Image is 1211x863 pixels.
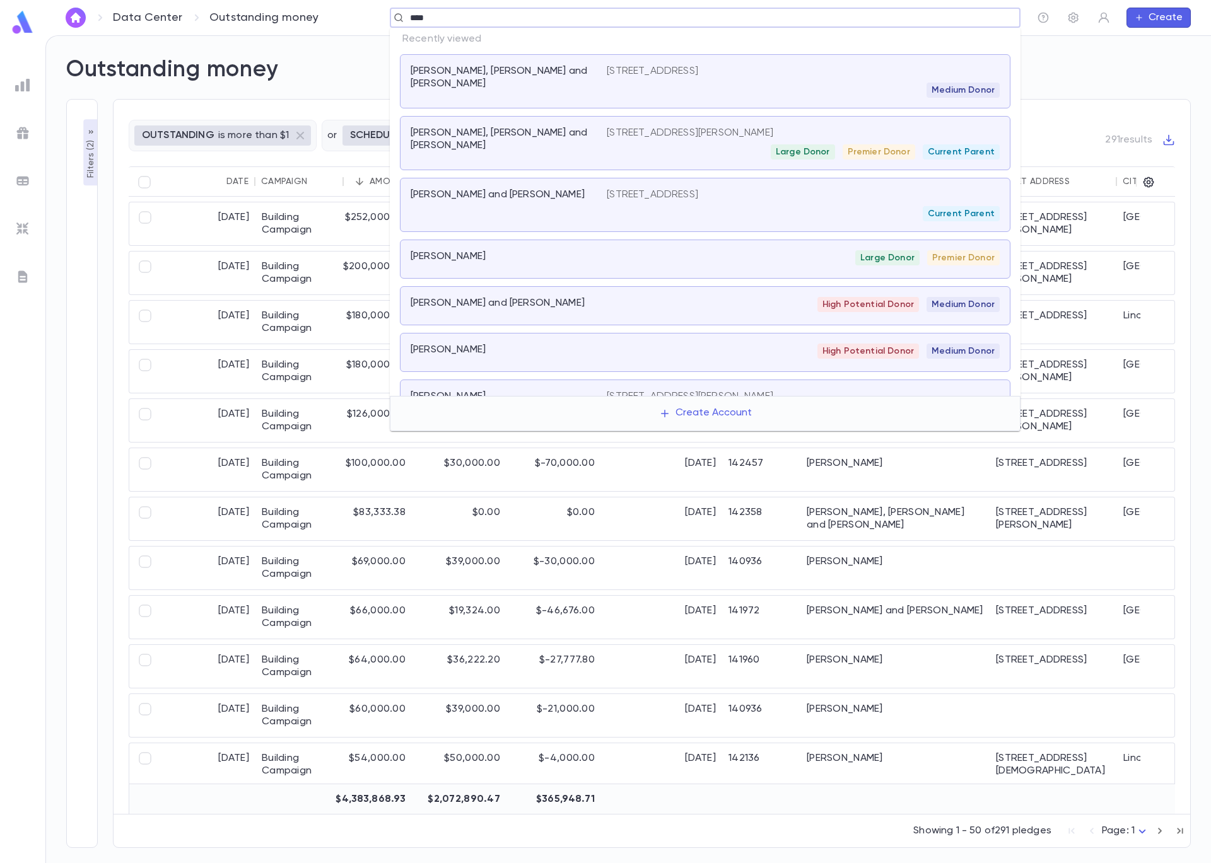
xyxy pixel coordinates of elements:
div: Building Campaign [255,645,344,688]
span: Page: 1 [1102,826,1135,836]
img: reports_grey.c525e4749d1bce6a11f5fe2a8de1b229.svg [15,78,30,93]
p: [PERSON_NAME] [411,390,486,403]
div: [PERSON_NAME] [800,448,990,491]
div: [DATE] [601,694,722,737]
p: [STREET_ADDRESS] [607,65,698,78]
p: [PERSON_NAME] [411,344,486,356]
div: 141960 [722,645,800,688]
div: Building Campaign [255,448,344,491]
div: [DATE] [161,202,255,245]
p: [PERSON_NAME], [PERSON_NAME] and [PERSON_NAME] [411,65,592,90]
div: $50,000.00 [412,743,506,786]
span: Medium Donor [927,85,1000,95]
div: Building Campaign [255,252,344,294]
div: $100,000.00 [344,448,412,491]
div: [STREET_ADDRESS] [990,596,1117,639]
button: Sort [206,171,226,192]
div: [STREET_ADDRESS] [990,301,1117,344]
div: City [1123,177,1144,187]
div: [STREET_ADDRESS][PERSON_NAME] [990,497,1117,540]
div: [STREET_ADDRESS][PERSON_NAME] [990,202,1117,245]
div: Building Campaign [255,301,344,344]
div: Building Campaign [255,497,344,540]
span: Medium Donor [927,346,1000,356]
p: Outstanding money [209,11,319,25]
div: $-27,777.80 [506,645,601,688]
div: $-70,000.00 [506,448,601,491]
div: [STREET_ADDRESS] [990,645,1117,688]
div: 140936 [722,694,800,737]
div: [STREET_ADDRESS][PERSON_NAME] [990,252,1117,294]
span: Large Donor [855,253,920,263]
p: [STREET_ADDRESS][PERSON_NAME] [607,127,773,139]
div: Building Campaign [255,350,344,393]
div: [DATE] [601,547,722,589]
div: $200,000.00 [344,252,412,294]
p: [STREET_ADDRESS] [607,188,698,201]
div: $30,000.00 [412,448,506,491]
span: Premier Donor [843,147,915,157]
div: [DATE] [161,448,255,491]
div: [DATE] [161,743,255,786]
div: [PERSON_NAME] and [PERSON_NAME] [800,596,990,639]
div: [STREET_ADDRESS][PERSON_NAME] [990,350,1117,393]
div: Building Campaign [255,694,344,737]
div: $180,000.00 [344,301,412,344]
p: or [327,129,337,142]
div: $64,000.00 [344,645,412,688]
button: Create Account [649,402,762,426]
div: $-21,000.00 [506,694,601,737]
p: Showing 1 - 50 of 291 pledges [913,825,1051,837]
div: $126,000.00 [344,399,412,442]
div: [DATE] [601,448,722,491]
div: $66,000.00 [344,596,412,639]
div: $19,324.00 [412,596,506,639]
div: $-46,676.00 [506,596,601,639]
div: [PERSON_NAME], [PERSON_NAME] and [PERSON_NAME] [800,497,990,540]
div: $39,000.00 [412,694,506,737]
h2: Outstanding money [66,56,278,84]
p: Recently viewed [390,28,1021,50]
div: Campaign [261,177,307,187]
div: [DATE] [161,547,255,589]
img: campaigns_grey.99e729a5f7ee94e3726e6486bddda8f1.svg [15,125,30,141]
p: SCHEDULED PAYMENTS [350,129,462,142]
div: [DATE] [161,596,255,639]
span: High Potential Donor [817,299,919,310]
div: $180,000.00 [344,350,412,393]
div: [DATE] [601,645,722,688]
span: High Potential Donor [817,346,919,356]
button: Create [1126,8,1191,28]
div: Street Address [995,177,1070,187]
div: $0.00 [412,497,506,540]
div: [PERSON_NAME] [800,694,990,737]
div: $4,383,868.93 [344,784,412,814]
button: Sort [1070,171,1090,192]
div: $252,000.00 [344,202,412,245]
p: [STREET_ADDRESS][PERSON_NAME] [607,390,773,403]
div: Building Campaign [255,202,344,245]
div: Building Campaign [255,399,344,442]
div: $-30,000.00 [506,547,601,589]
div: [DATE] [161,497,255,540]
p: Filters ( 2 ) [85,137,97,178]
div: OUTSTANDINGis more than $1 [134,125,311,146]
span: Current Parent [923,209,1000,219]
img: letters_grey.7941b92b52307dd3b8a917253454ce1c.svg [15,269,30,284]
div: Date [226,177,249,187]
div: Building Campaign [255,547,344,589]
div: $60,000.00 [344,694,412,737]
div: [DATE] [161,694,255,737]
div: Page: 1 [1102,821,1150,841]
div: [DATE] [161,350,255,393]
div: Building Campaign [255,743,344,786]
div: Amount [370,177,408,187]
img: home_white.a664292cf8c1dea59945f0da9f25487c.svg [68,13,83,23]
div: [DATE] [161,399,255,442]
button: Sort [307,171,327,192]
div: [STREET_ADDRESS][PERSON_NAME] [990,399,1117,442]
div: [DATE] [161,252,255,294]
div: $0.00 [506,497,601,540]
button: Sort [349,171,370,192]
div: Building Campaign [255,596,344,639]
